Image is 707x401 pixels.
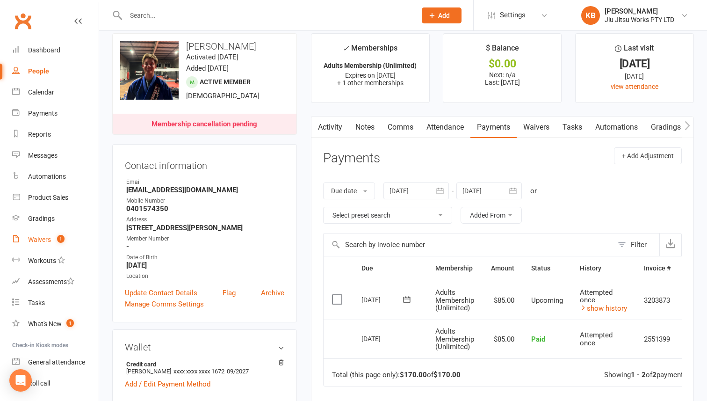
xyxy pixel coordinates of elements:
[126,186,284,194] strong: [EMAIL_ADDRESS][DOMAIN_NAME]
[483,320,523,358] td: $85.00
[66,319,74,327] span: 1
[227,368,249,375] span: 09/2027
[28,173,66,180] div: Automations
[28,358,85,366] div: General attendance
[12,82,99,103] a: Calendar
[611,83,658,90] a: view attendance
[57,235,65,243] span: 1
[125,299,204,310] a: Manage Comms Settings
[435,327,474,351] span: Adults Membership (Unlimited)
[126,234,284,243] div: Member Number
[12,208,99,229] a: Gradings
[125,157,284,171] h3: Contact information
[580,288,613,305] span: Attempted once
[652,371,656,379] strong: 2
[614,147,682,164] button: + Add Adjustment
[452,59,553,69] div: $0.00
[28,194,68,201] div: Product Sales
[324,62,417,69] strong: Adults Membership (Unlimited)
[186,64,229,73] time: Added [DATE]
[483,256,523,280] th: Amount
[337,79,404,87] span: + 1 other memberships
[12,250,99,271] a: Workouts
[353,256,427,280] th: Due
[126,253,284,262] div: Date of Birth
[12,271,99,292] a: Assessments
[12,145,99,166] a: Messages
[12,373,99,394] a: Roll call
[28,67,49,75] div: People
[28,379,50,387] div: Roll call
[635,281,679,320] td: 3203873
[349,117,381,138] a: Notes
[452,71,553,86] p: Next: n/a Last: [DATE]
[517,117,556,138] a: Waivers
[461,207,522,224] button: Added From
[125,287,197,299] a: Update Contact Details
[420,117,470,138] a: Attendance
[483,281,523,320] td: $85.00
[28,278,74,285] div: Assessments
[126,224,284,232] strong: [STREET_ADDRESS][PERSON_NAME]
[531,335,545,343] span: Paid
[323,151,380,166] h3: Payments
[126,261,284,270] strong: [DATE]
[12,61,99,82] a: People
[613,233,659,256] button: Filter
[125,342,284,352] h3: Wallet
[173,368,224,375] span: xxxx xxxx xxxx 1672
[584,59,685,69] div: [DATE]
[361,331,404,346] div: [DATE]
[126,215,284,224] div: Address
[28,320,62,328] div: What's New
[332,371,461,379] div: Total (this page only): of
[12,187,99,208] a: Product Sales
[615,42,654,59] div: Last visit
[126,242,284,251] strong: -
[126,204,284,213] strong: 0401574350
[580,304,627,313] a: show history
[530,185,537,197] div: or
[12,352,99,373] a: General attendance kiosk mode
[28,109,58,117] div: Payments
[486,42,519,59] div: $ Balance
[12,166,99,187] a: Automations
[186,53,238,61] time: Activated [DATE]
[343,44,349,53] i: ✓
[435,288,474,312] span: Adults Membership (Unlimited)
[28,299,45,306] div: Tasks
[12,103,99,124] a: Payments
[381,117,420,138] a: Comms
[12,292,99,314] a: Tasks
[28,236,51,243] div: Waivers
[635,256,679,280] th: Invoice #
[200,78,251,86] span: Active member
[12,124,99,145] a: Reports
[427,256,483,280] th: Membership
[500,5,526,26] span: Settings
[28,257,56,264] div: Workouts
[12,40,99,61] a: Dashboard
[422,7,462,23] button: Add
[400,371,427,379] strong: $170.00
[311,117,349,138] a: Activity
[223,287,236,299] a: Flag
[635,320,679,358] td: 2551399
[126,197,284,205] div: Mobile Number
[28,88,54,96] div: Calendar
[433,371,461,379] strong: $170.00
[28,131,51,138] div: Reports
[12,229,99,250] a: Waivers 1
[126,178,284,187] div: Email
[631,371,646,379] strong: 1 - 2
[343,42,397,59] div: Memberships
[28,46,60,54] div: Dashboard
[605,7,674,15] div: [PERSON_NAME]
[151,121,257,128] div: Membership cancellation pending
[186,92,260,100] span: [DEMOGRAPHIC_DATA]
[604,371,687,379] div: Showing of payments
[11,9,35,33] a: Clubworx
[580,331,613,347] span: Attempted once
[126,272,284,281] div: Location
[126,361,280,368] strong: Credit card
